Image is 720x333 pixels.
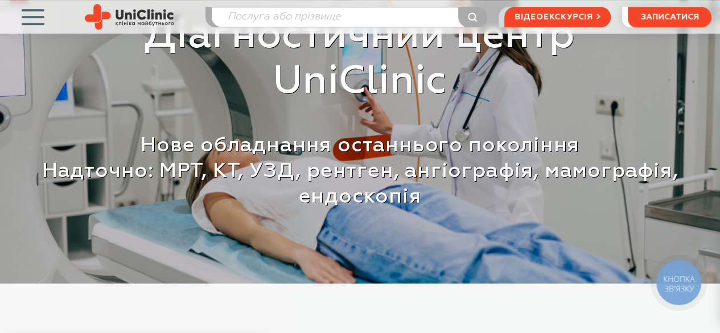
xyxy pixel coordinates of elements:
[9,133,711,210] p: Нове обладнання останнього покоління Надточно: МРТ, КТ, УЗД, рентген, ангіографія, мамографія, ен...
[85,4,174,30] img: Uniclinic
[212,7,487,27] input: Послуга або прізвище
[515,7,593,27] span: відеоекскурсія
[628,7,711,27] button: записатися
[504,7,611,27] a: відеоекскурсія
[663,273,694,294] span: КНОПКА ЗВ'ЯЗКУ
[9,14,711,105] p: Діагностичний центр UniClinic
[641,13,699,21] span: записатися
